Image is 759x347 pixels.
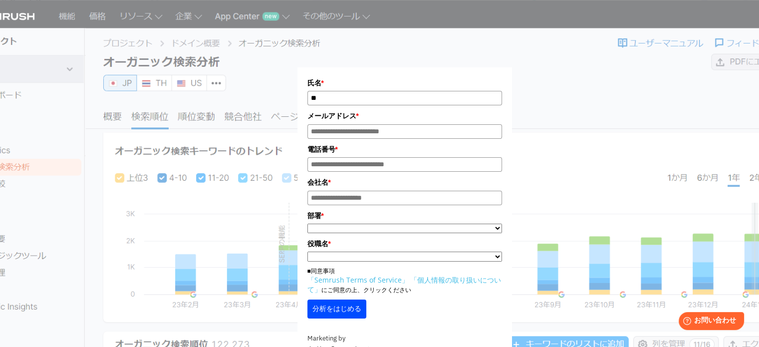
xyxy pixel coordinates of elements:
[307,275,409,285] a: 「Semrush Terms of Service」
[307,238,502,249] label: 役職名
[307,110,502,121] label: メールアドレス
[307,210,502,221] label: 部署
[307,275,501,294] a: 「個人情報の取り扱いについて」
[307,267,502,295] p: ■同意事項 にご同意の上、クリックください
[307,144,502,155] label: 電話番号
[670,308,748,336] iframe: Help widget launcher
[307,300,366,319] button: 分析をはじめる
[307,77,502,88] label: 氏名
[307,334,502,344] div: Marketing by
[307,177,502,188] label: 会社名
